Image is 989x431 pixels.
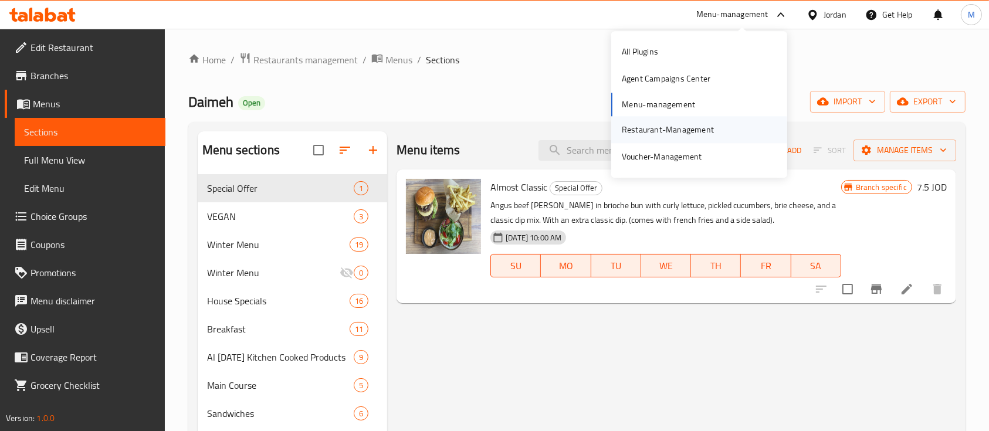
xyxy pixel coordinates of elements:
span: Sections [24,125,156,139]
div: Winter Menu [207,266,340,280]
button: Manage items [853,140,956,161]
a: Promotions [5,259,165,287]
a: Menu disclaimer [5,287,165,315]
button: export [890,91,966,113]
span: M [968,8,975,21]
div: Menu-management [696,8,768,22]
span: Sandwiches [207,406,354,420]
span: Edit Menu [24,181,156,195]
button: Add section [359,136,387,164]
a: Menus [371,52,412,67]
span: Select all sections [306,138,331,162]
span: MO [546,257,586,274]
a: Upsell [5,315,165,343]
span: SA [796,257,836,274]
span: 3 [354,211,368,222]
span: Coverage Report [31,350,156,364]
div: items [354,406,368,420]
button: Branch-specific-item [862,275,890,303]
button: import [810,91,885,113]
svg: Inactive section [340,266,354,280]
span: Daimeh [188,89,233,115]
a: Coupons [5,230,165,259]
span: Menus [33,97,156,111]
h2: Menu sections [202,141,280,159]
div: Agent Campaigns Center [622,73,710,86]
div: items [354,350,368,364]
div: Main Course5 [198,371,387,399]
li: / [363,53,367,67]
li: / [231,53,235,67]
span: Promotions [31,266,156,280]
span: SU [496,257,536,274]
button: SU [490,254,541,277]
span: Menu disclaimer [31,294,156,308]
div: Al Karma Kitchen Cooked Products [207,350,354,364]
input: search [538,140,677,161]
span: 19 [350,239,368,250]
span: Restaurants management [253,53,358,67]
span: Edit Restaurant [31,40,156,55]
a: Choice Groups [5,202,165,230]
a: Edit menu item [900,282,914,296]
button: TU [591,254,641,277]
div: Breakfast11 [198,315,387,343]
div: items [350,322,368,336]
div: Special Offer [550,181,602,195]
h2: Menu items [397,141,460,159]
button: MO [541,254,591,277]
span: 1.0.0 [36,410,55,426]
a: Restaurants management [239,52,358,67]
div: Voucher-Management [622,151,702,164]
div: Special Offer1 [198,174,387,202]
h6: 7.5 JOD [917,179,947,195]
span: Full Menu View [24,153,156,167]
span: Special Offer [207,181,354,195]
a: Home [188,53,226,67]
span: 9 [354,352,368,363]
span: 0 [354,267,368,279]
span: Winter Menu [207,237,350,252]
span: House Specials [207,294,350,308]
div: items [354,209,368,223]
div: items [350,237,368,252]
a: Sections [15,118,165,146]
span: export [899,94,956,109]
button: WE [641,254,691,277]
a: Full Menu View [15,146,165,174]
div: items [354,181,368,195]
span: WE [646,257,686,274]
a: Edit Restaurant [5,33,165,62]
button: FR [741,254,791,277]
span: Grocery Checklist [31,378,156,392]
div: items [354,266,368,280]
div: Winter Menu0 [198,259,387,287]
a: Coverage Report [5,343,165,371]
img: Almost Classic [406,179,481,254]
div: Sandwiches6 [198,399,387,427]
a: Grocery Checklist [5,371,165,399]
nav: breadcrumb [188,52,966,67]
span: FR [746,257,786,274]
span: TU [596,257,636,274]
button: SA [791,254,841,277]
a: Branches [5,62,165,90]
div: VEGAN3 [198,202,387,230]
span: Branch specific [851,182,912,193]
span: Upsell [31,322,156,336]
span: Breakfast [207,322,350,336]
div: Open [238,96,265,110]
span: Main Course [207,378,354,392]
li: / [417,53,421,67]
span: 11 [350,324,368,335]
div: Restaurant-Management [622,123,714,136]
div: All Plugins [622,45,658,58]
a: Edit Menu [15,174,165,202]
span: Select to update [835,277,860,301]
